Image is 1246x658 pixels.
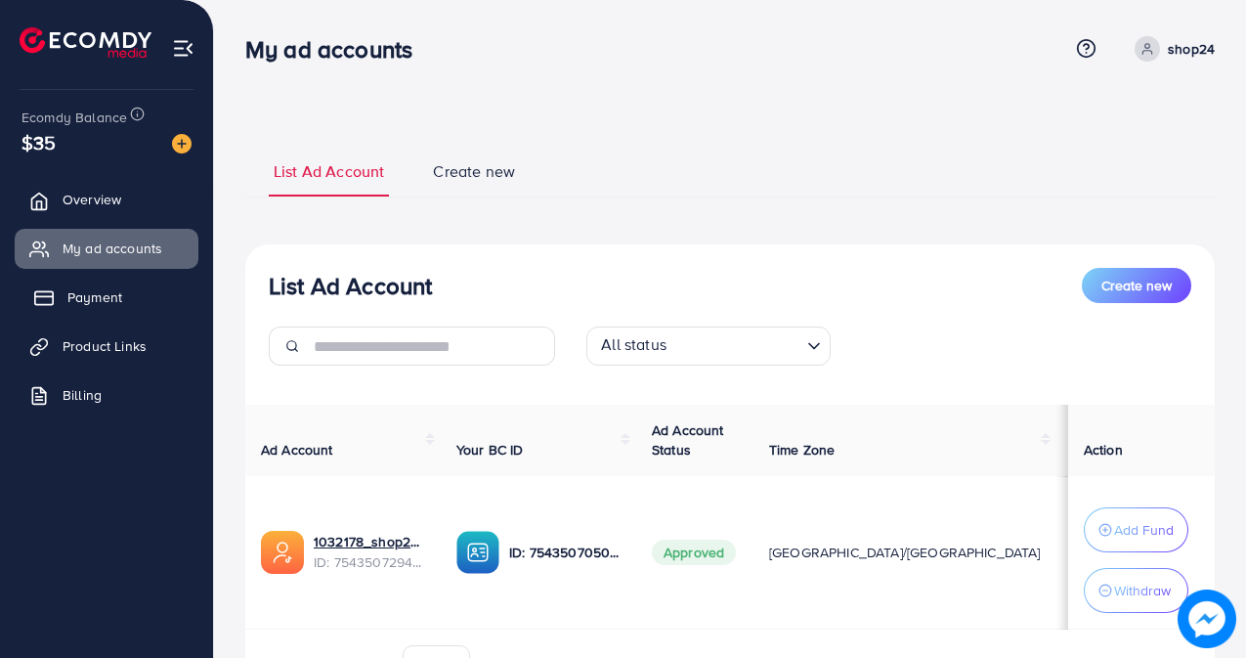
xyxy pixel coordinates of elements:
[1127,36,1215,62] a: shop24
[1084,568,1188,613] button: Withdraw
[597,329,670,361] span: All status
[769,440,835,460] span: Time Zone
[15,375,198,415] a: Billing
[15,229,198,268] a: My ad accounts
[63,385,102,405] span: Billing
[63,239,162,258] span: My ad accounts
[314,532,425,551] a: 1032178_shop24now_1756359704652
[269,272,432,300] h3: List Ad Account
[314,532,425,572] div: <span class='underline'>1032178_shop24now_1756359704652</span></br>7543507294777589776
[1084,507,1188,552] button: Add Fund
[1082,268,1191,303] button: Create new
[456,531,499,574] img: ic-ba-acc.ded83a64.svg
[1168,37,1215,61] p: shop24
[21,108,127,127] span: Ecomdy Balance
[769,543,1041,562] span: [GEOGRAPHIC_DATA]/[GEOGRAPHIC_DATA]
[63,190,121,209] span: Overview
[433,160,515,183] span: Create new
[15,278,198,317] a: Payment
[245,35,428,64] h3: My ad accounts
[261,531,304,574] img: ic-ads-acc.e4c84228.svg
[1178,590,1236,648] img: image
[1084,440,1123,460] span: Action
[274,160,384,183] span: List Ad Account
[652,420,724,460] span: Ad Account Status
[1114,579,1171,602] p: Withdraw
[63,336,147,356] span: Product Links
[15,327,198,366] a: Product Links
[586,327,831,366] div: Search for option
[172,134,192,154] img: image
[67,287,122,307] span: Payment
[1101,276,1172,295] span: Create new
[1114,518,1174,542] p: Add Fund
[261,440,333,460] span: Ad Account
[456,440,524,460] span: Your BC ID
[314,552,425,572] span: ID: 7543507294777589776
[172,37,194,60] img: menu
[509,541,621,564] p: ID: 7543507050098327553
[20,27,151,58] img: logo
[15,180,198,219] a: Overview
[652,540,736,565] span: Approved
[21,128,56,156] span: $35
[672,330,799,361] input: Search for option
